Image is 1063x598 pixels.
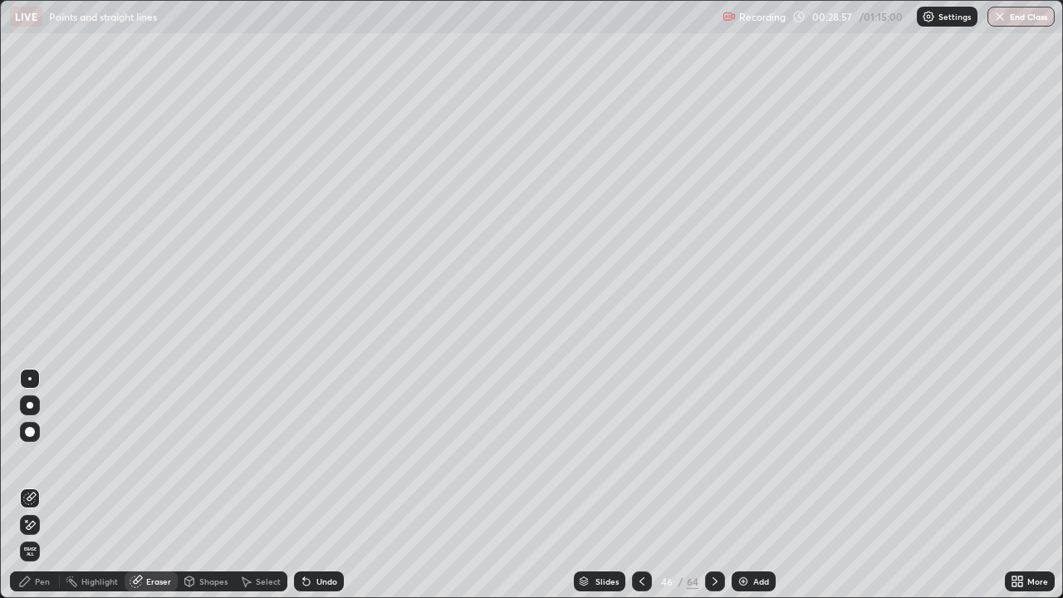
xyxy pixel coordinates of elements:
div: Undo [316,577,337,586]
div: Slides [595,577,619,586]
img: class-settings-icons [922,10,935,23]
div: 64 [687,574,698,589]
div: Eraser [146,577,171,586]
p: Settings [938,12,971,21]
div: Pen [35,577,50,586]
button: End Class [987,7,1055,27]
p: LIVE [15,10,37,23]
img: add-slide-button [737,575,750,588]
div: Select [256,577,281,586]
div: Add [753,577,769,586]
div: Shapes [199,577,228,586]
p: Recording [739,11,786,23]
p: Points and straight lines [49,10,157,23]
img: recording.375f2c34.svg [723,10,736,23]
div: More [1027,577,1048,586]
div: / [678,576,683,586]
img: end-class-cross [993,10,1007,23]
span: Erase all [21,547,39,556]
div: Highlight [81,577,118,586]
div: 46 [659,576,675,586]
